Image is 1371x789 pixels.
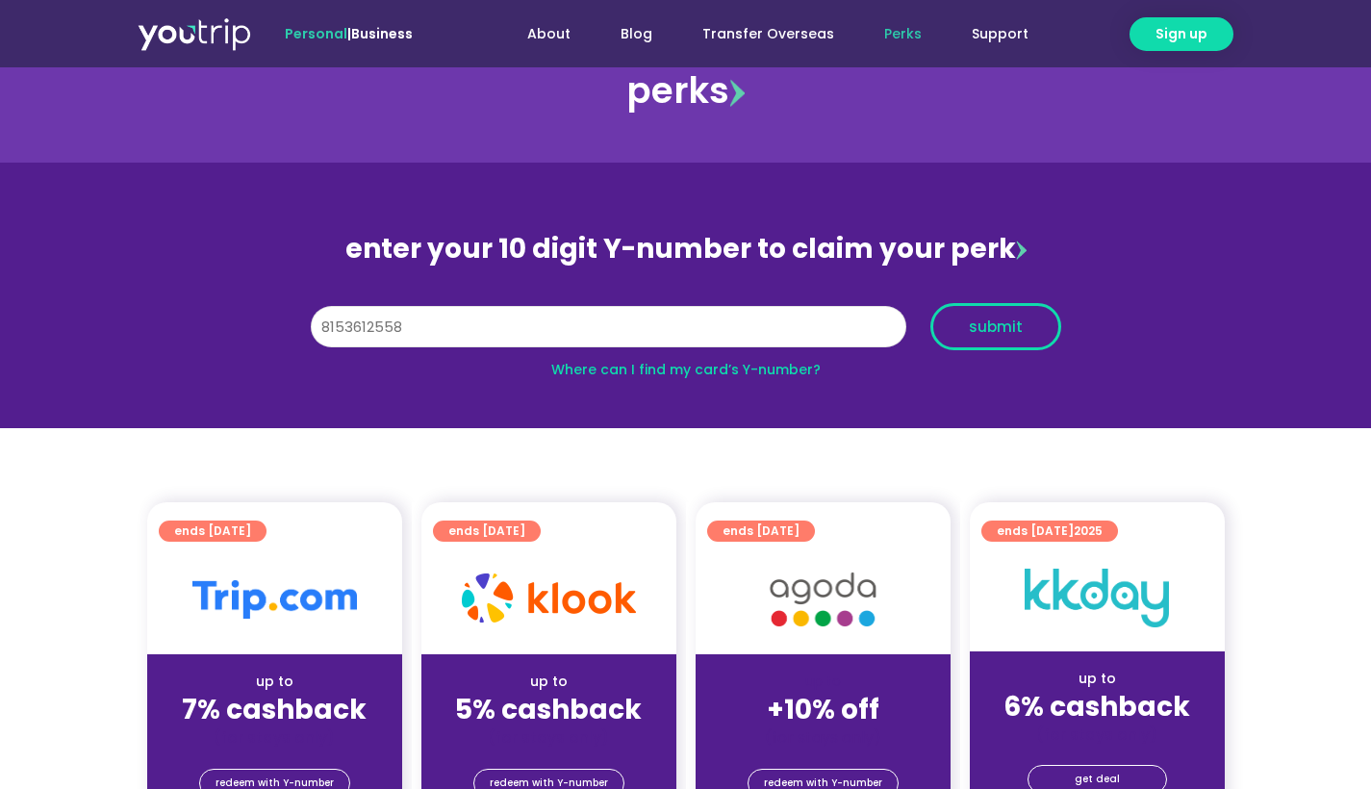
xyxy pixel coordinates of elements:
div: up to [437,672,661,692]
span: | [285,24,413,43]
span: submit [969,319,1023,334]
div: (for stays only) [437,727,661,748]
div: (for stays only) [711,727,935,748]
a: About [502,16,596,52]
div: up to [985,669,1209,689]
a: ends [DATE] [433,521,541,542]
strong: 6% cashback [1003,688,1190,725]
a: ends [DATE]2025 [981,521,1118,542]
div: up to [163,672,387,692]
a: ends [DATE] [707,521,815,542]
span: ends [DATE] [174,521,251,542]
div: (for stays only) [163,727,387,748]
span: ends [DATE] [723,521,800,542]
strong: 5% cashback [455,691,642,728]
a: Transfer Overseas [677,16,859,52]
span: ends [DATE] [448,521,525,542]
a: Where can I find my card’s Y-number? [551,360,821,379]
span: 2025 [1074,522,1103,539]
span: ends [DATE] [997,521,1103,542]
div: (for stays only) [985,725,1209,745]
a: Perks [859,16,947,52]
button: submit [930,303,1061,350]
span: Sign up [1155,24,1207,44]
a: Support [947,16,1054,52]
input: 10 digit Y-number (e.g. 8123456789) [311,306,906,348]
a: Business [351,24,413,43]
div: enter your 10 digit Y-number to claim your perk [301,224,1071,274]
strong: +10% off [767,691,879,728]
nav: Menu [465,16,1054,52]
span: Personal [285,24,347,43]
a: Blog [596,16,677,52]
a: ends [DATE] [159,521,267,542]
form: Y Number [311,303,1061,365]
span: up to [805,672,841,691]
strong: 7% cashback [182,691,367,728]
a: Sign up [1130,17,1233,51]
